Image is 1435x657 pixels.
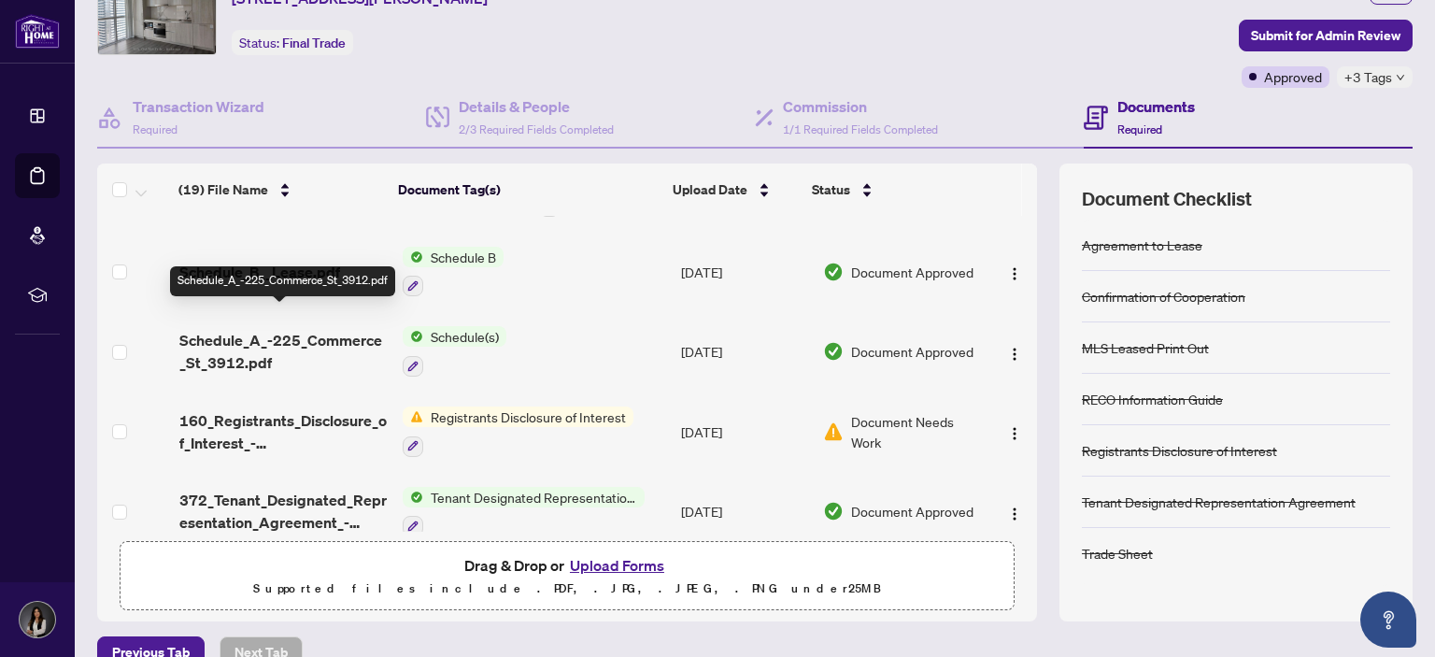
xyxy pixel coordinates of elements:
[1082,389,1223,409] div: RECO Information Guide
[20,602,55,637] img: Profile Icon
[1117,95,1195,118] h4: Documents
[459,122,614,136] span: 2/3 Required Fields Completed
[179,329,388,374] span: Schedule_A_-225_Commerce_St_3912.pdf
[665,164,804,216] th: Upload Date
[564,553,670,578] button: Upload Forms
[179,409,388,454] span: 160_Registrants_Disclosure_of_Interest_-_Acquisition_of_Property_-_PropTx-[PERSON_NAME].pdf
[403,326,506,377] button: Status IconSchedule(s)
[851,501,973,521] span: Document Approved
[178,179,268,200] span: (19) File Name
[823,421,844,442] img: Document Status
[851,341,973,362] span: Document Approved
[15,14,60,49] img: logo
[674,392,816,472] td: [DATE]
[674,232,816,312] td: [DATE]
[673,179,747,200] span: Upload Date
[1007,426,1022,441] img: Logo
[812,179,850,200] span: Status
[423,487,645,507] span: Tenant Designated Representation Agreement
[1082,492,1356,512] div: Tenant Designated Representation Agreement
[1000,336,1030,366] button: Logo
[403,247,423,267] img: Status Icon
[179,489,388,534] span: 372_Tenant_Designated_Representation_Agreement_-_PropTx-[PERSON_NAME].pdf
[1344,66,1392,88] span: +3 Tags
[423,326,506,347] span: Schedule(s)
[1117,122,1162,136] span: Required
[1082,186,1252,212] span: Document Checklist
[1000,257,1030,287] button: Logo
[804,164,974,216] th: Status
[823,341,844,362] img: Document Status
[171,164,391,216] th: (19) File Name
[403,487,645,537] button: Status IconTenant Designated Representation Agreement
[232,30,353,55] div: Status:
[1082,440,1277,461] div: Registrants Disclosure of Interest
[1396,73,1405,82] span: down
[1082,286,1245,307] div: Confirmation of Cooperation
[1082,543,1153,564] div: Trade Sheet
[1082,337,1209,358] div: MLS Leased Print Out
[391,164,665,216] th: Document Tag(s)
[133,122,178,136] span: Required
[133,95,264,118] h4: Transaction Wizard
[1007,507,1022,521] img: Logo
[1264,66,1322,87] span: Approved
[403,326,423,347] img: Status Icon
[403,487,423,507] img: Status Icon
[1007,266,1022,281] img: Logo
[282,35,346,51] span: Final Trade
[851,262,973,282] span: Document Approved
[121,542,1014,611] span: Drag & Drop orUpload FormsSupported files include .PDF, .JPG, .JPEG, .PNG under25MB
[464,553,670,578] span: Drag & Drop or
[851,411,980,452] span: Document Needs Work
[823,262,844,282] img: Document Status
[170,266,395,296] div: Schedule_A_-225_Commerce_St_3912.pdf
[1360,592,1416,648] button: Open asap
[1082,235,1202,255] div: Agreement to Lease
[1000,496,1030,526] button: Logo
[179,261,340,283] span: Schedule_B__Lease.pdf
[783,122,938,136] span: 1/1 Required Fields Completed
[674,311,816,392] td: [DATE]
[403,407,423,427] img: Status Icon
[459,95,614,118] h4: Details & People
[783,95,938,118] h4: Commission
[403,247,504,297] button: Status IconSchedule B
[132,578,1002,600] p: Supported files include .PDF, .JPG, .JPEG, .PNG under 25 MB
[1239,20,1413,51] button: Submit for Admin Review
[1007,347,1022,362] img: Logo
[823,501,844,521] img: Document Status
[1000,417,1030,447] button: Logo
[674,472,816,552] td: [DATE]
[423,247,504,267] span: Schedule B
[403,407,633,457] button: Status IconRegistrants Disclosure of Interest
[423,407,633,427] span: Registrants Disclosure of Interest
[1251,21,1400,50] span: Submit for Admin Review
